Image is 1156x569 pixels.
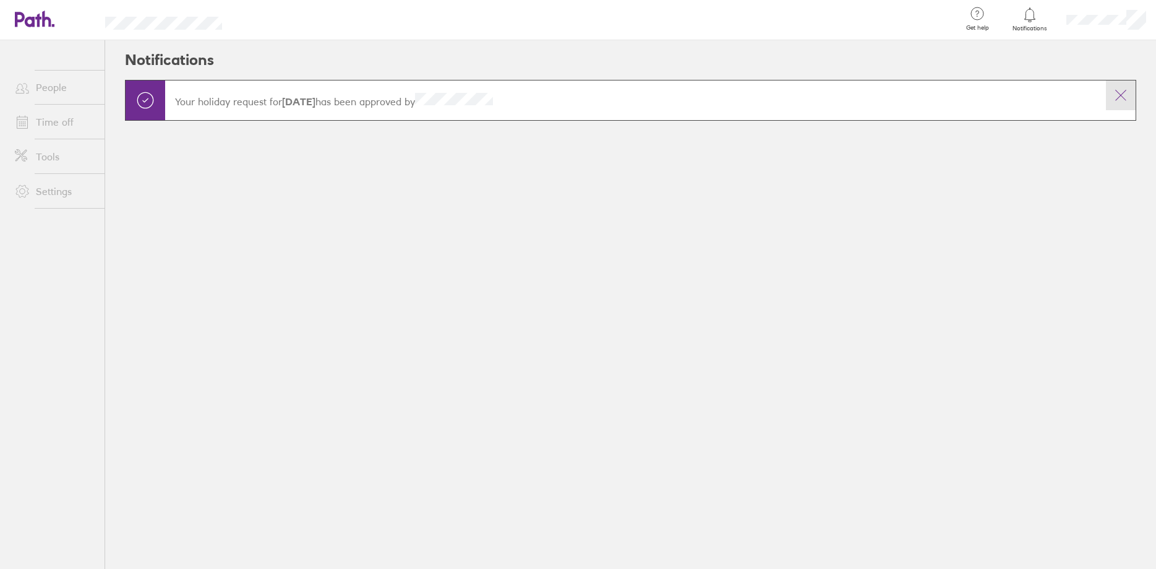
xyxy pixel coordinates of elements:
[5,179,105,204] a: Settings
[957,24,998,32] span: Get help
[125,40,214,80] h2: Notifications
[1010,6,1050,32] a: Notifications
[5,110,105,134] a: Time off
[5,144,105,169] a: Tools
[1010,25,1050,32] span: Notifications
[282,95,315,108] strong: [DATE]
[175,93,1096,108] p: Your holiday request for has been approved by
[5,75,105,100] a: People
